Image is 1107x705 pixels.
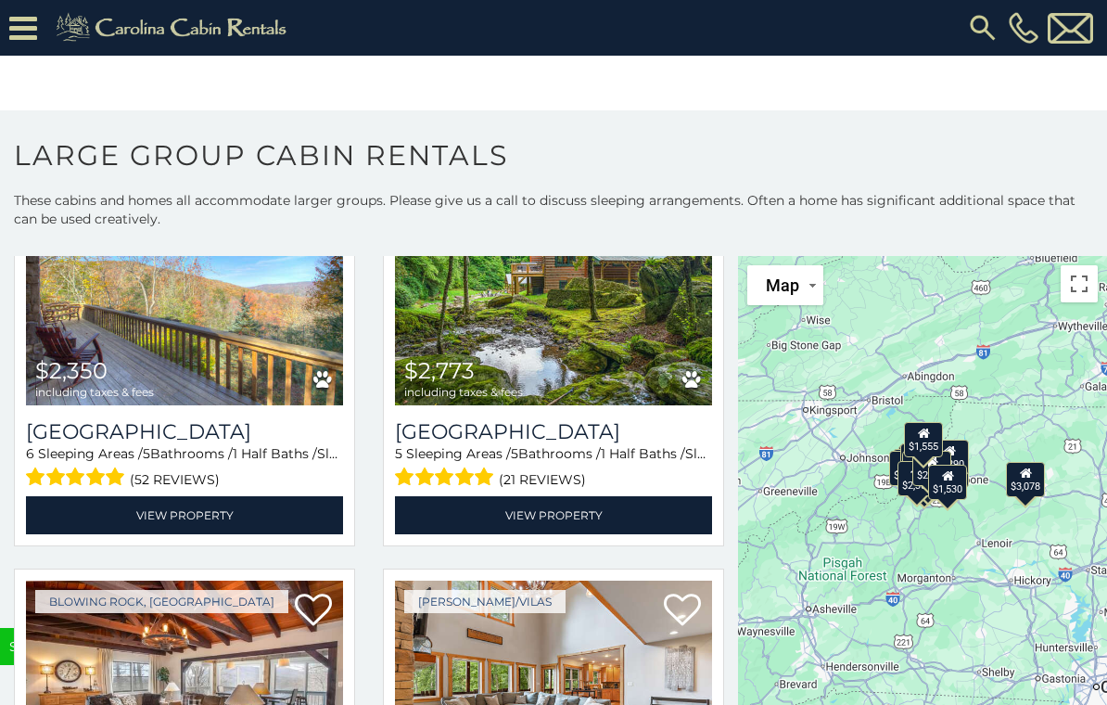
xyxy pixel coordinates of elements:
[233,445,317,462] span: 1 Half Baths /
[26,192,343,404] img: North View Lodge
[26,496,343,534] a: View Property
[404,386,523,398] span: including taxes & fees
[928,465,967,500] div: $1,530
[966,11,999,45] img: search-regular.svg
[904,422,943,457] div: $1,555
[395,496,712,534] a: View Property
[295,592,332,631] a: Add to favorites
[747,265,823,305] button: Change map style
[897,461,936,496] div: $2,350
[35,590,288,613] a: Blowing Rock, [GEOGRAPHIC_DATA]
[664,592,701,631] a: Add to favorites
[404,357,475,384] span: $2,773
[395,444,712,492] div: Sleeping Areas / Bathrooms / Sleeps:
[912,451,951,486] div: $2,773
[46,9,302,46] img: Khaki-logo.png
[499,468,586,492] span: (21 reviews)
[26,419,343,444] a: [GEOGRAPHIC_DATA]
[889,451,928,486] div: $1,600
[601,445,685,462] span: 1 Half Baths /
[1061,265,1098,302] button: Toggle fullscreen view
[26,192,343,404] a: North View Lodge $2,350 including taxes & fees
[35,386,154,398] span: including taxes & fees
[930,440,969,475] div: $1,290
[395,192,712,404] a: Eagle Ridge Falls $2,773 including taxes & fees
[130,468,220,492] span: (52 reviews)
[395,445,402,462] span: 5
[143,445,150,462] span: 5
[26,444,343,492] div: Sleeping Areas / Bathrooms / Sleeps:
[1006,462,1045,497] div: $3,078
[404,590,566,613] a: [PERSON_NAME]/Vilas
[511,445,518,462] span: 5
[395,192,712,404] img: Eagle Ridge Falls
[898,445,937,481] div: $1,893
[1004,12,1043,44] a: [PHONE_NUMBER]
[26,419,343,444] h3: North View Lodge
[902,451,941,486] div: $1,634
[35,357,108,384] span: $2,350
[395,419,712,444] a: [GEOGRAPHIC_DATA]
[395,419,712,444] h3: Eagle Ridge Falls
[26,445,34,462] span: 6
[766,276,799,295] span: Map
